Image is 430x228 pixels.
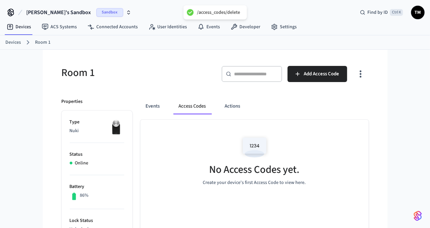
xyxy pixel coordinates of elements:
[70,119,124,126] p: Type
[411,6,425,19] button: TM
[197,9,240,15] div: /access_codes/delete
[70,127,124,135] p: Nuki
[140,98,165,114] button: Events
[1,21,36,33] a: Devices
[192,21,225,33] a: Events
[107,119,124,136] img: Nuki Smart Lock 3.0 Pro Black, Front
[173,98,211,114] button: Access Codes
[70,183,124,190] p: Battery
[412,6,424,18] span: TM
[288,66,347,82] button: Add Access Code
[62,66,211,80] h5: Room 1
[75,160,89,167] p: Online
[355,6,408,18] div: Find by IDCtrl K
[304,70,339,78] span: Add Access Code
[239,133,270,162] img: Access Codes Empty State
[35,39,51,46] a: Room 1
[143,21,192,33] a: User Identities
[414,211,422,221] img: SeamLogoGradient.69752ec5.svg
[266,21,302,33] a: Settings
[390,9,403,16] span: Ctrl K
[367,9,388,16] span: Find by ID
[70,151,124,158] p: Status
[70,217,124,224] p: Lock Status
[62,98,83,105] p: Properties
[5,39,21,46] a: Devices
[80,192,89,199] p: 86%
[203,179,306,186] p: Create your device's first Access Code to view here.
[220,98,246,114] button: Actions
[36,21,82,33] a: ACS Systems
[209,163,300,177] h5: No Access Codes yet.
[225,21,266,33] a: Developer
[82,21,143,33] a: Connected Accounts
[26,8,91,16] span: [PERSON_NAME]'s Sandbox
[140,98,369,114] div: ant example
[96,8,123,17] span: Sandbox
